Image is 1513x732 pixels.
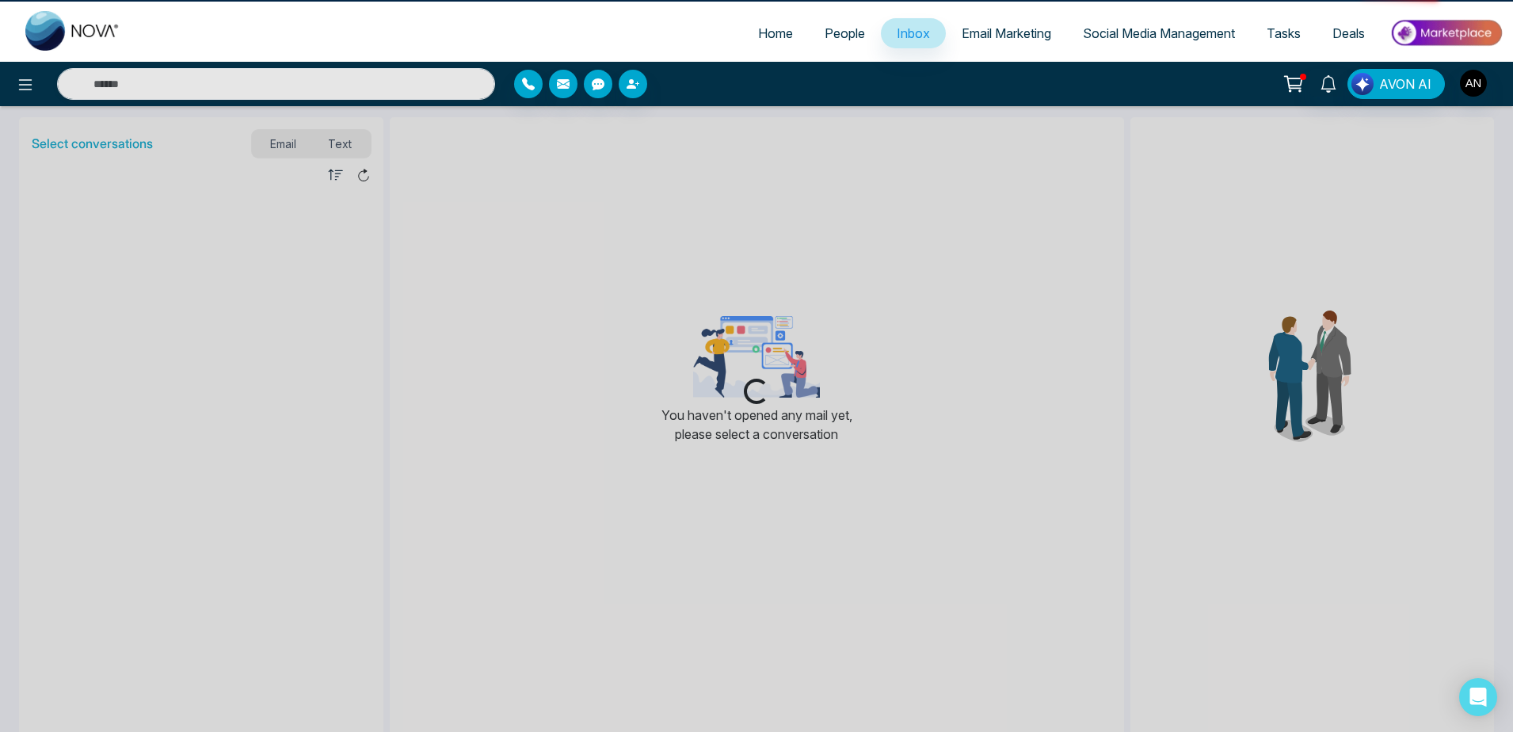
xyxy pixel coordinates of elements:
[1347,69,1445,99] button: AVON AI
[897,25,930,41] span: Inbox
[742,18,809,48] a: Home
[758,25,793,41] span: Home
[1332,25,1365,41] span: Deals
[1317,18,1381,48] a: Deals
[1267,25,1301,41] span: Tasks
[1083,25,1235,41] span: Social Media Management
[1460,70,1487,97] img: User Avatar
[962,25,1051,41] span: Email Marketing
[881,18,946,48] a: Inbox
[1067,18,1251,48] a: Social Media Management
[946,18,1067,48] a: Email Marketing
[1351,73,1374,95] img: Lead Flow
[1389,15,1503,51] img: Market-place.gif
[1379,74,1431,93] span: AVON AI
[25,11,120,51] img: Nova CRM Logo
[825,25,865,41] span: People
[1459,678,1497,716] div: Open Intercom Messenger
[809,18,881,48] a: People
[1251,18,1317,48] a: Tasks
